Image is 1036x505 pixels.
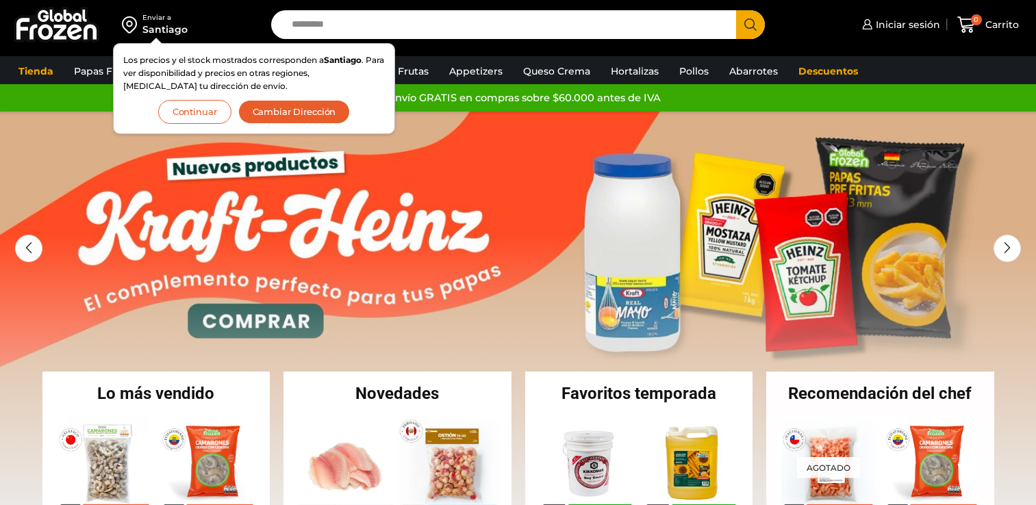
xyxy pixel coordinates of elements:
[142,23,188,36] div: Santiago
[324,55,362,65] strong: Santiago
[859,11,940,38] a: Iniciar sesión
[238,100,351,124] button: Cambiar Dirección
[12,58,60,84] a: Tienda
[516,58,597,84] a: Queso Crema
[42,385,270,402] h2: Lo más vendido
[672,58,716,84] a: Pollos
[67,58,140,84] a: Papas Fritas
[872,18,940,31] span: Iniciar sesión
[123,53,385,93] p: Los precios y el stock mostrados corresponden a . Para ver disponibilidad y precios en otras regi...
[122,13,142,36] img: address-field-icon.svg
[954,9,1022,41] a: 0 Carrito
[797,456,860,478] p: Agotado
[604,58,666,84] a: Hortalizas
[766,385,994,402] h2: Recomendación del chef
[994,235,1021,262] div: Next slide
[283,385,511,402] h2: Novedades
[971,14,982,25] span: 0
[158,100,231,124] button: Continuar
[142,13,188,23] div: Enviar a
[792,58,865,84] a: Descuentos
[15,235,42,262] div: Previous slide
[736,10,765,39] button: Search button
[982,18,1019,31] span: Carrito
[525,385,753,402] h2: Favoritos temporada
[722,58,785,84] a: Abarrotes
[442,58,509,84] a: Appetizers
